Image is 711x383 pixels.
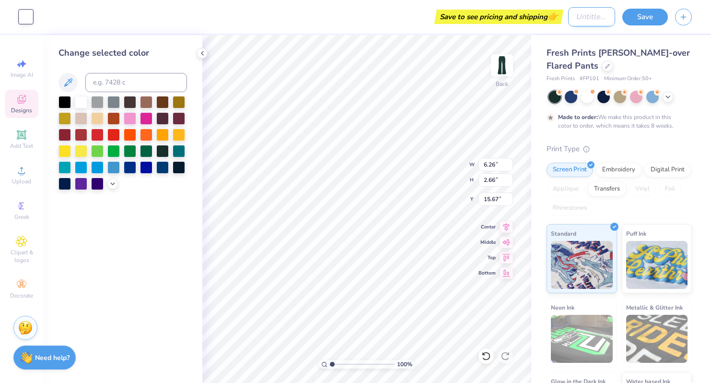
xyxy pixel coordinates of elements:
span: Designs [11,107,32,114]
strong: Need help? [35,353,70,362]
span: Image AI [11,71,33,79]
div: Screen Print [547,163,593,177]
span: # FP101 [580,75,599,83]
div: Applique [547,182,585,196]
img: Neon Ink [551,315,613,363]
span: 👉 [548,11,558,22]
input: e.g. 7428 c [85,73,187,92]
div: Rhinestones [547,201,593,215]
span: Puff Ink [626,228,646,239]
span: Fresh Prints [547,75,575,83]
span: Clipart & logos [5,249,38,264]
span: Decorate [10,292,33,299]
span: Center [478,224,496,230]
span: Upload [12,178,31,185]
div: Save to see pricing and shipping [437,10,561,24]
span: Fresh Prints [PERSON_NAME]-over Flared Pants [547,47,690,72]
span: Neon Ink [551,302,574,312]
span: Greek [14,213,29,221]
div: Back [496,80,508,88]
div: Transfers [588,182,626,196]
span: Add Text [10,142,33,150]
button: Save [622,9,668,25]
img: Back [492,56,512,75]
img: Puff Ink [626,241,688,289]
div: Print Type [547,144,692,155]
div: We make this product in this color to order, which means it takes 8 weeks. [558,113,676,130]
span: Standard [551,228,576,239]
span: Minimum Order: 50 + [604,75,652,83]
strong: Made to order: [558,113,598,121]
div: Embroidery [596,163,641,177]
img: Standard [551,241,613,289]
span: 100 % [397,360,412,369]
div: Foil [659,182,681,196]
div: Digital Print [644,163,691,177]
img: Metallic & Glitter Ink [626,315,688,363]
span: Bottom [478,270,496,276]
div: Change selected color [58,47,187,60]
input: Untitled Design [568,7,615,26]
div: Vinyl [629,182,656,196]
span: Top [478,254,496,261]
span: Metallic & Glitter Ink [626,302,683,312]
span: Middle [478,239,496,246]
